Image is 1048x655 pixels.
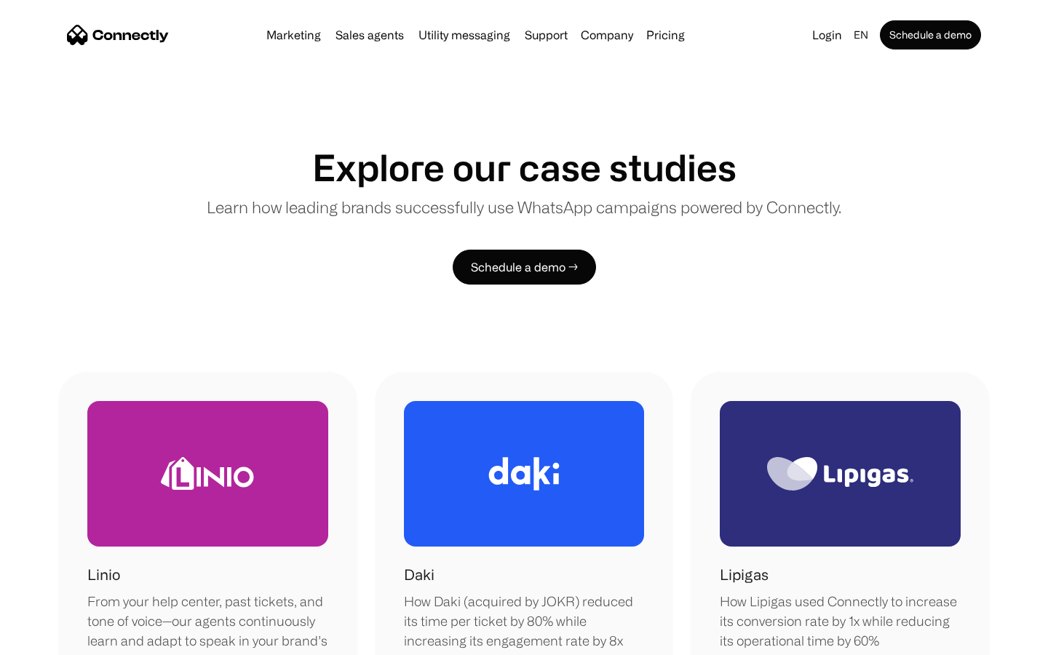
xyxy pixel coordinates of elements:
[640,29,691,41] a: Pricing
[880,20,981,49] a: Schedule a demo
[519,29,573,41] a: Support
[161,457,254,490] img: Linio Logo
[261,29,327,41] a: Marketing
[330,29,410,41] a: Sales agents
[413,29,516,41] a: Utility messaging
[15,628,87,650] aside: Language selected: English
[488,457,560,491] img: Daki Logo
[720,592,961,651] div: How Lipigas used Connectly to increase its conversion rate by 1x while reducing its operational t...
[854,25,868,45] div: en
[312,146,737,189] h1: Explore our case studies
[207,195,841,219] p: Learn how leading brands successfully use WhatsApp campaigns powered by Connectly.
[29,630,87,650] ul: Language list
[720,564,769,586] h1: Lipigas
[453,250,596,285] a: Schedule a demo →
[404,564,434,586] h1: Daki
[581,25,633,45] div: Company
[806,25,848,45] a: Login
[87,564,120,586] h1: Linio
